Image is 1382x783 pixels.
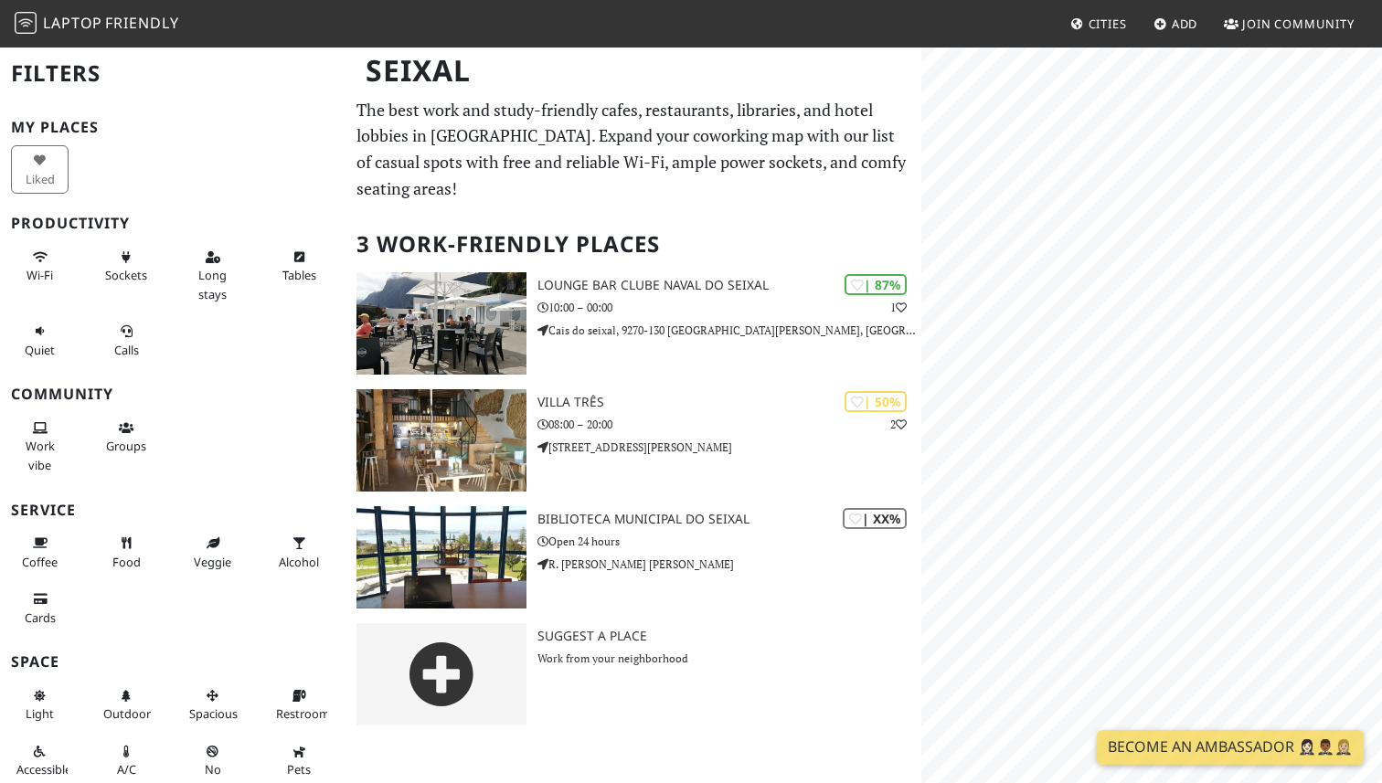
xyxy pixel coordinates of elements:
[11,502,335,519] h3: Service
[43,13,102,33] span: Laptop
[356,217,910,272] h2: 3 Work-Friendly Places
[11,584,69,632] button: Cards
[98,413,155,461] button: Groups
[843,508,907,529] div: | XX%
[26,705,54,722] span: Natural light
[15,8,179,40] a: LaptopFriendly LaptopFriendly
[537,322,921,339] p: Cais do seixal, 9270-130 [GEOGRAPHIC_DATA][PERSON_NAME], [GEOGRAPHIC_DATA]
[11,119,335,136] h3: My Places
[845,391,907,412] div: | 50%
[11,413,69,480] button: Work vibe
[27,267,53,283] span: Stable Wi-Fi
[22,554,58,570] span: Coffee
[25,609,56,626] span: Credit cards
[845,274,907,295] div: | 87%
[345,272,921,375] a: Lounge Bar Clube Naval do Seixal | 87% 1 Lounge Bar Clube Naval do Seixal 10:00 – 00:00 Cais do s...
[184,528,241,577] button: Veggie
[98,681,155,729] button: Outdoor
[1089,16,1127,32] span: Cities
[11,386,335,403] h3: Community
[537,512,921,527] h3: Biblioteca Municipal do Seixal
[537,439,921,456] p: [STREET_ADDRESS][PERSON_NAME]
[1097,730,1364,765] a: Become an Ambassador 🤵🏻‍♀️🤵🏾‍♂️🤵🏼‍♀️
[1146,7,1206,40] a: Add
[345,389,921,492] a: Villa Três | 50% 2 Villa Três 08:00 – 20:00 [STREET_ADDRESS][PERSON_NAME]
[25,342,55,358] span: Quiet
[271,681,328,729] button: Restroom
[890,299,907,316] p: 1
[11,215,335,232] h3: Productivity
[356,272,526,375] img: Lounge Bar Clube Naval do Seixal
[271,242,328,291] button: Tables
[26,438,55,472] span: People working
[287,761,311,778] span: Pet friendly
[1217,7,1362,40] a: Join Community
[1172,16,1198,32] span: Add
[279,554,319,570] span: Alcohol
[11,681,69,729] button: Light
[537,556,921,573] p: R. [PERSON_NAME] [PERSON_NAME]
[345,506,921,608] a: Biblioteca Municipal do Seixal | XX% Biblioteca Municipal do Seixal Open 24 hours R. [PERSON_NAME...
[184,242,241,309] button: Long stays
[356,506,526,608] img: Biblioteca Municipal do Seixal
[98,316,155,365] button: Calls
[103,705,151,722] span: Outdoor area
[16,761,71,778] span: Accessible
[890,416,907,433] p: 2
[537,395,921,410] h3: Villa Três
[11,46,335,101] h2: Filters
[351,46,918,96] h1: Seixal
[537,650,921,667] p: Work from your neighborhood
[11,316,69,365] button: Quiet
[105,13,178,33] span: Friendly
[537,299,921,316] p: 10:00 – 00:00
[184,681,241,729] button: Spacious
[117,761,136,778] span: Air conditioned
[282,267,316,283] span: Work-friendly tables
[11,528,69,577] button: Coffee
[11,653,335,671] h3: Space
[345,623,921,725] a: Suggest a Place Work from your neighborhood
[537,278,921,293] h3: Lounge Bar Clube Naval do Seixal
[1063,7,1134,40] a: Cities
[537,416,921,433] p: 08:00 – 20:00
[189,705,238,722] span: Spacious
[194,554,231,570] span: Veggie
[112,554,141,570] span: Food
[11,242,69,291] button: Wi-Fi
[98,528,155,577] button: Food
[356,389,526,492] img: Villa Três
[105,267,147,283] span: Power sockets
[15,12,37,34] img: LaptopFriendly
[98,242,155,291] button: Sockets
[198,267,227,302] span: Long stays
[1242,16,1355,32] span: Join Community
[537,533,921,550] p: Open 24 hours
[276,705,330,722] span: Restroom
[271,528,328,577] button: Alcohol
[106,438,146,454] span: Group tables
[114,342,139,358] span: Video/audio calls
[356,97,910,202] p: The best work and study-friendly cafes, restaurants, libraries, and hotel lobbies in [GEOGRAPHIC_...
[537,629,921,644] h3: Suggest a Place
[356,623,526,725] img: gray-place-d2bdb4477600e061c01bd816cc0f2ef0cfcb1ca9e3ad78868dd16fb2af073a21.png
